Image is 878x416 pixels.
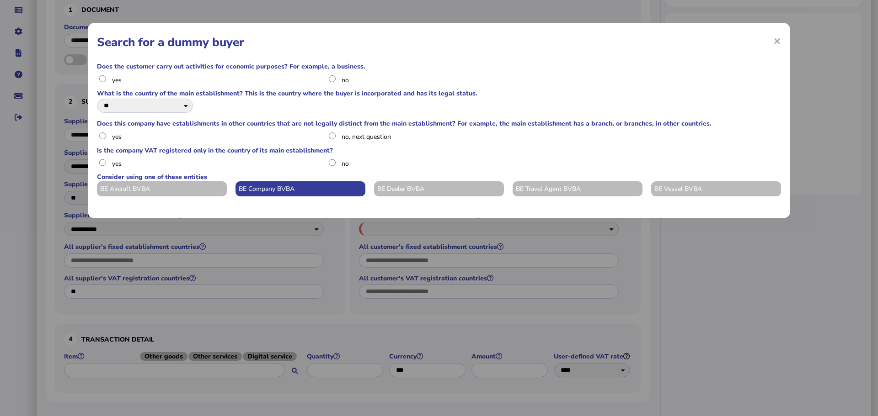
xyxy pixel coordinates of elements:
[342,132,551,141] label: no, next question
[651,181,781,196] li: BE Vessel BVBA
[97,146,333,155] h1: Is the company VAT registered only in the country of its main establishment?
[97,119,712,128] h1: Does this company have establishments in other countries that are not legally distinct from the m...
[342,159,551,168] label: no
[374,181,504,196] li: BE Dealer BVBA
[112,159,322,168] label: yes
[513,181,642,196] li: BE Travel Agent BVBA
[97,181,227,196] li: BE Aircraft BVBA
[112,132,322,141] label: yes
[97,62,365,71] h1: Does the customer carry out activities for economic purposes? For example, a business.
[97,173,207,181] h1: Consider using one of these entities
[773,32,781,49] span: ×
[97,34,781,50] h1: Search for a dummy buyer
[236,181,365,196] li: BE Company BVBA
[112,76,322,84] label: yes
[97,89,477,98] h1: What is the country of the main establishment? This is the country where the buyer is incorporate...
[342,76,551,84] label: no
